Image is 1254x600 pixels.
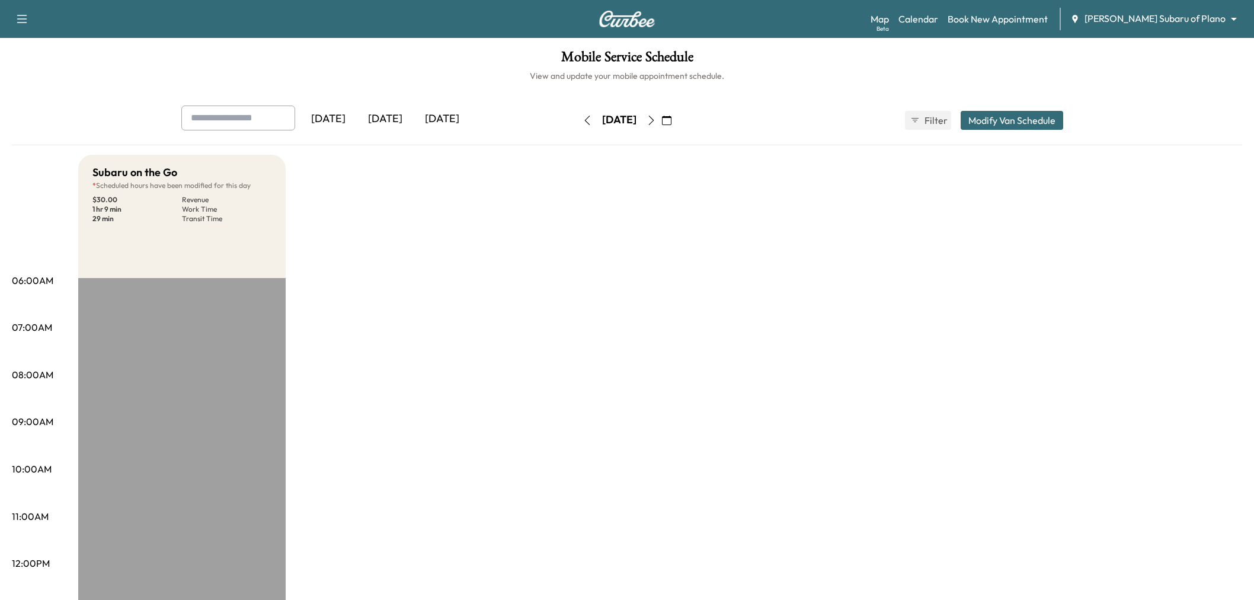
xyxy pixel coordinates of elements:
[92,195,182,205] p: $ 30.00
[182,205,271,214] p: Work Time
[12,320,52,334] p: 07:00AM
[300,106,357,133] div: [DATE]
[905,111,951,130] button: Filter
[182,195,271,205] p: Revenue
[12,70,1242,82] h6: View and update your mobile appointment schedule.
[12,273,53,288] p: 06:00AM
[182,214,271,224] p: Transit Time
[1085,12,1226,25] span: [PERSON_NAME] Subaru of Plano
[961,111,1063,130] button: Modify Van Schedule
[948,12,1048,26] a: Book New Appointment
[12,414,53,429] p: 09:00AM
[12,368,53,382] p: 08:00AM
[12,509,49,524] p: 11:00AM
[602,113,636,127] div: [DATE]
[12,556,50,570] p: 12:00PM
[92,181,271,190] p: Scheduled hours have been modified for this day
[12,50,1242,70] h1: Mobile Service Schedule
[871,12,889,26] a: MapBeta
[876,24,889,33] div: Beta
[357,106,414,133] div: [DATE]
[12,462,52,476] p: 10:00AM
[599,11,655,27] img: Curbee Logo
[92,164,177,181] h5: Subaru on the Go
[92,205,182,214] p: 1 hr 9 min
[898,12,938,26] a: Calendar
[414,106,471,133] div: [DATE]
[924,113,946,127] span: Filter
[92,214,182,224] p: 29 min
